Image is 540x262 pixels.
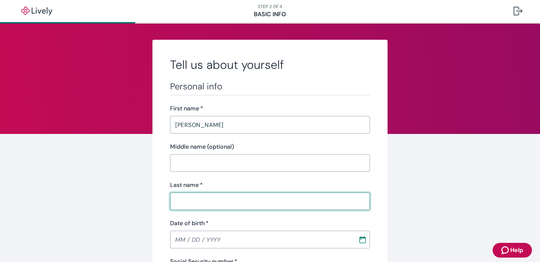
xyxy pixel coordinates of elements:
[356,233,369,246] button: Choose date
[170,181,203,190] label: Last name
[170,219,209,228] label: Date of birth
[508,2,528,20] button: Log out
[359,236,366,243] svg: Calendar
[170,232,353,247] input: MM / DD / YYYY
[493,243,532,258] button: Zendesk support iconHelp
[170,57,370,72] h2: Tell us about yourself
[170,142,234,151] label: Middle name (optional)
[510,246,523,255] span: Help
[170,81,370,92] h3: Personal info
[501,246,510,255] svg: Zendesk support icon
[170,104,203,113] label: First name
[16,7,57,15] img: Lively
